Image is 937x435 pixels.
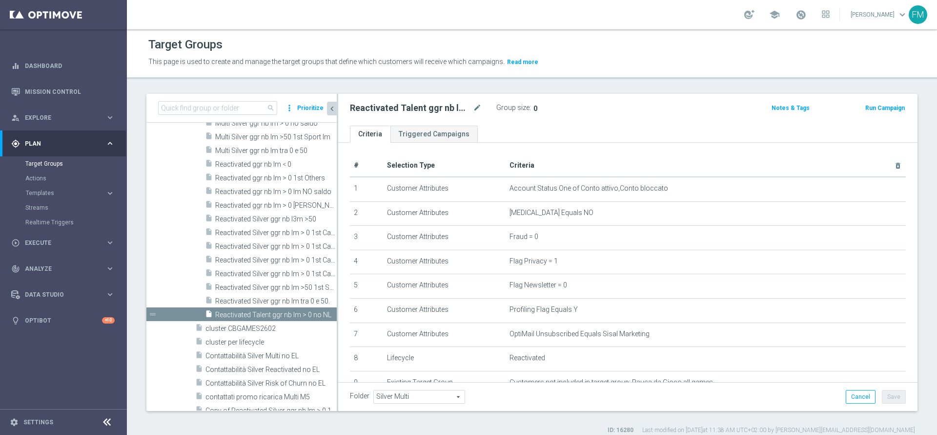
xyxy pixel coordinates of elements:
[205,352,337,360] span: Contattabilit&#xE0; Silver Multi no EL
[205,325,337,333] span: cluster CBGAMES2602
[205,159,213,171] i: insert_drive_file
[205,118,213,130] i: insert_drive_file
[215,256,337,264] span: Reactivated Silver ggr nb lm &gt; 0 1st Casino e GeV lm saldo
[205,228,213,239] i: insert_drive_file
[509,281,567,289] span: Flag Newsletter = 0
[195,351,203,362] i: insert_drive_file
[25,156,126,171] div: Target Groups
[897,9,908,20] span: keyboard_arrow_down
[215,297,337,305] span: Reactivated Silver ggr nb lm tra 0 e 50.
[11,79,115,105] div: Mission Control
[383,177,506,201] td: Customer Attributes
[11,53,115,79] div: Dashboard
[215,242,337,251] span: Reactivated Silver ggr nb lm &gt; 0 1st Casino e GeV lm NO saldo
[25,200,126,215] div: Streams
[296,102,325,115] button: Prioritize
[11,291,115,299] button: Data Studio keyboard_arrow_right
[205,132,213,143] i: insert_drive_file
[11,62,115,70] button: equalizer Dashboard
[350,201,383,226] td: 2
[195,324,203,335] i: insert_drive_file
[195,365,203,376] i: insert_drive_file
[383,250,506,274] td: Customer Attributes
[25,174,102,182] a: Actions
[509,378,713,387] span: Customers not included in target group: Pausa da Gioco all games
[894,162,902,170] i: delete_forever
[11,317,115,325] div: lightbulb Optibot +10
[327,102,337,115] button: chevron_left
[909,5,927,24] div: FM
[509,257,558,265] span: Flag Privacy = 1
[11,113,20,122] i: person_search
[25,215,126,230] div: Realtime Triggers
[25,292,105,298] span: Data Studio
[11,62,20,70] i: equalizer
[11,239,105,247] div: Execute
[350,226,383,250] td: 3
[11,113,105,122] div: Explore
[26,190,105,196] div: Templates
[11,88,115,96] button: Mission Control
[105,189,115,198] i: keyboard_arrow_right
[509,161,534,169] span: Criteria
[11,290,105,299] div: Data Studio
[350,298,383,323] td: 6
[11,114,115,122] button: person_search Explore keyboard_arrow_right
[11,307,115,333] div: Optibot
[771,103,811,113] button: Notes & Tags
[25,189,115,197] button: Templates keyboard_arrow_right
[25,307,102,333] a: Optibot
[23,419,53,425] a: Settings
[195,392,203,403] i: insert_drive_file
[205,379,337,388] span: Contattabilit&#xE0; Silver Risk of Churn no EL
[105,139,115,148] i: keyboard_arrow_right
[350,102,471,114] h2: Reactivated Talent ggr nb lm > 0 no NL
[383,201,506,226] td: Customer Attributes
[11,264,105,273] div: Analyze
[105,113,115,122] i: keyboard_arrow_right
[608,426,633,435] label: ID: 16280
[267,104,275,112] span: search
[383,371,506,395] td: Existing Target Group
[25,53,115,79] a: Dashboard
[148,38,223,52] h1: Target Groups
[850,7,909,22] a: [PERSON_NAME]keyboard_arrow_down
[642,426,915,435] label: Last modified on [DATE] at 11:38 AM UTC+02:00 by [PERSON_NAME][EMAIL_ADDRESS][DOMAIN_NAME]
[205,214,213,225] i: insert_drive_file
[25,240,105,246] span: Execute
[11,239,115,247] button: play_circle_outline Execute keyboard_arrow_right
[215,229,337,237] span: Reactivated Silver ggr nb lm &gt; 0 1st Casino e GeV lm
[205,146,213,157] i: insert_drive_file
[205,200,213,212] i: insert_drive_file
[25,218,102,226] a: Realtime Triggers
[205,241,213,253] i: insert_drive_file
[882,390,906,404] button: Save
[205,173,213,184] i: insert_drive_file
[350,154,383,177] th: #
[383,323,506,347] td: Customer Attributes
[11,139,105,148] div: Plan
[215,283,337,292] span: Reactivated Silver ggr nb lm &gt;50 1st Sport lm
[25,186,126,200] div: Templates
[864,103,906,113] button: Run Campaign
[530,104,531,112] label: :
[205,393,337,401] span: contattati promo ricarica Multi M5
[383,274,506,299] td: Customer Attributes
[205,310,213,321] i: insert_drive_file
[509,354,545,362] span: Reactivated
[383,298,506,323] td: Customer Attributes
[11,139,20,148] i: gps_fixed
[496,104,530,112] label: Group size
[215,133,337,141] span: Multi Silver ggr nb lm &gt;50 1st Sport lm
[25,141,105,147] span: Plan
[769,9,780,20] span: school
[25,171,126,186] div: Actions
[205,407,337,415] span: Copy of Reactivated Silver ggr nb lm &gt; 0 1st Casino lm NO saldo
[509,233,538,241] span: Fraud = 0
[533,105,537,112] span: 0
